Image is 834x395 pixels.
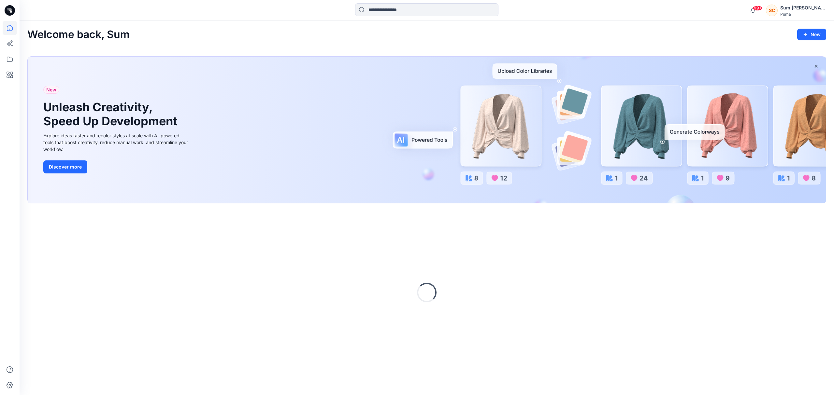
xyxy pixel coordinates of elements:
[780,4,826,12] div: Sum [PERSON_NAME]
[780,12,826,17] div: Puma
[797,29,826,40] button: New
[43,160,190,173] a: Discover more
[43,160,87,173] button: Discover more
[753,6,762,11] span: 99+
[766,5,778,16] div: SC
[27,29,130,41] h2: Welcome back, Sum
[43,100,180,128] h1: Unleash Creativity, Speed Up Development
[46,86,56,94] span: New
[43,132,190,153] div: Explore ideas faster and recolor styles at scale with AI-powered tools that boost creativity, red...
